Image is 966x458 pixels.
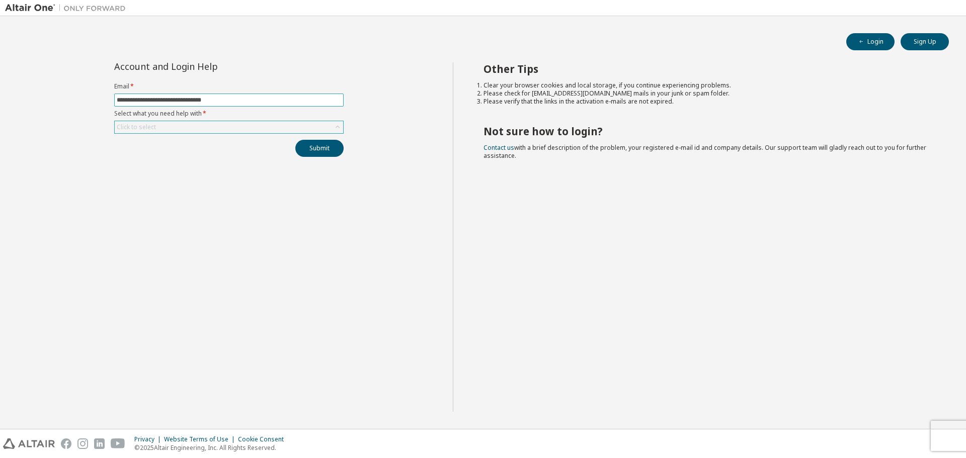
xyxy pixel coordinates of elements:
[484,62,931,75] h2: Other Tips
[114,82,344,90] label: Email
[846,33,895,50] button: Login
[94,438,105,449] img: linkedin.svg
[111,438,125,449] img: youtube.svg
[5,3,131,13] img: Altair One
[295,140,344,157] button: Submit
[238,435,290,443] div: Cookie Consent
[484,125,931,138] h2: Not sure how to login?
[484,98,931,106] li: Please verify that the links in the activation e-mails are not expired.
[901,33,949,50] button: Sign Up
[484,81,931,89] li: Clear your browser cookies and local storage, if you continue experiencing problems.
[484,143,514,152] a: Contact us
[114,110,344,118] label: Select what you need help with
[114,62,298,70] div: Account and Login Help
[77,438,88,449] img: instagram.svg
[134,435,164,443] div: Privacy
[117,123,156,131] div: Click to select
[484,143,926,160] span: with a brief description of the problem, your registered e-mail id and company details. Our suppo...
[164,435,238,443] div: Website Terms of Use
[134,443,290,452] p: © 2025 Altair Engineering, Inc. All Rights Reserved.
[484,89,931,98] li: Please check for [EMAIL_ADDRESS][DOMAIN_NAME] mails in your junk or spam folder.
[61,438,71,449] img: facebook.svg
[115,121,343,133] div: Click to select
[3,438,55,449] img: altair_logo.svg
